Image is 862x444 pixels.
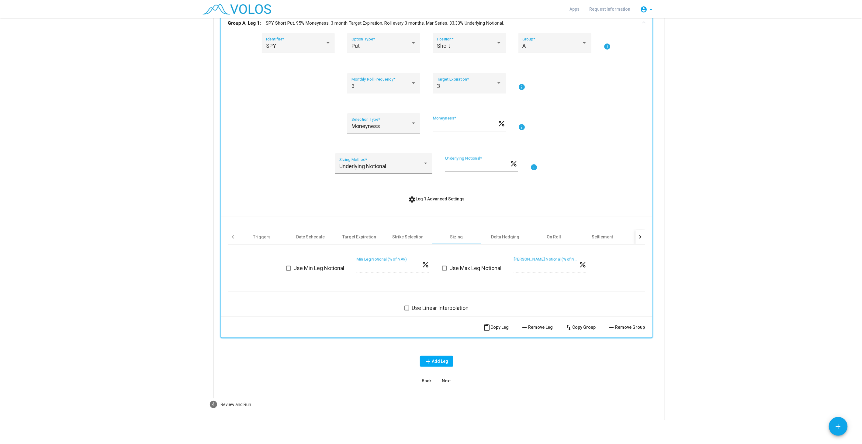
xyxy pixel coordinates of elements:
[437,83,440,89] span: 3
[608,324,615,331] mat-icon: remove
[351,43,360,49] span: Put
[570,7,580,12] span: Apps
[417,375,437,386] button: Back
[479,322,514,333] button: Copy Leg
[437,43,450,49] span: Short
[408,196,465,201] span: Leg 1 Advanced Settings
[437,375,456,386] button: Next
[560,322,601,333] button: Copy Group
[293,265,344,272] span: Use Min Leg Notional
[531,164,538,171] mat-icon: info
[521,324,528,331] mat-icon: remove
[403,193,469,204] button: Leg 1 Advanced Settings
[579,260,587,268] mat-icon: percent
[604,43,611,50] mat-icon: info
[547,234,561,240] div: On Roll
[565,4,585,15] a: Apps
[590,7,631,12] span: Request Information
[510,159,518,167] mat-icon: percent
[518,83,526,91] mat-icon: info
[339,163,386,169] span: Underlying Notional
[228,20,261,27] b: Group A, Leg 1:
[221,401,251,408] div: Review and Run
[221,13,653,33] mat-expansion-panel-header: Group A, Leg 1:SPY Short Put. 95% Moneyness. 3 month Target Expiration. Roll every 3 months. Mar ...
[516,322,558,333] button: Remove Leg
[408,196,416,203] mat-icon: settings
[565,324,573,331] mat-icon: swap_vert
[442,378,451,383] span: Next
[483,324,491,331] mat-icon: content_paste
[648,6,655,13] mat-icon: arrow_drop_down
[522,43,526,49] span: A
[412,304,469,312] span: Use Linear Interpolation
[483,325,509,330] span: Copy Leg
[212,401,215,407] span: 4
[521,325,553,330] span: Remove Leg
[585,4,635,15] a: Request Information
[253,234,271,240] div: Triggers
[221,33,653,338] div: Group A, Leg 1:SPY Short Put. 95% Moneyness. 3 month Target Expiration. Roll every 3 months. Mar ...
[608,325,645,330] span: Remove Group
[449,265,501,272] span: Use Max Leg Notional
[603,322,650,333] button: Remove Group
[228,20,638,27] mat-panel-title: SPY Short Put. 95% Moneyness. 3 month Target Expiration. Roll every 3 months. Mar Series. 33.33% ...
[266,43,276,49] span: SPY
[491,234,519,240] div: Delta Hedging
[565,325,596,330] span: Copy Group
[592,234,613,240] div: Settlement
[351,123,380,129] span: Moneyness
[640,6,648,13] mat-icon: account_circle
[422,378,432,383] span: Back
[498,119,506,127] mat-icon: percent
[421,260,430,268] mat-icon: percent
[518,123,526,131] mat-icon: info
[834,423,842,431] mat-icon: add
[296,234,325,240] div: Date Schedule
[420,356,453,367] button: Add Leg
[450,234,463,240] div: Sizing
[351,83,355,89] span: 3
[342,234,376,240] div: Target Expiration
[425,359,448,364] span: Add Leg
[392,234,424,240] div: Strike Selection
[829,417,848,436] button: Add icon
[425,358,432,365] mat-icon: add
